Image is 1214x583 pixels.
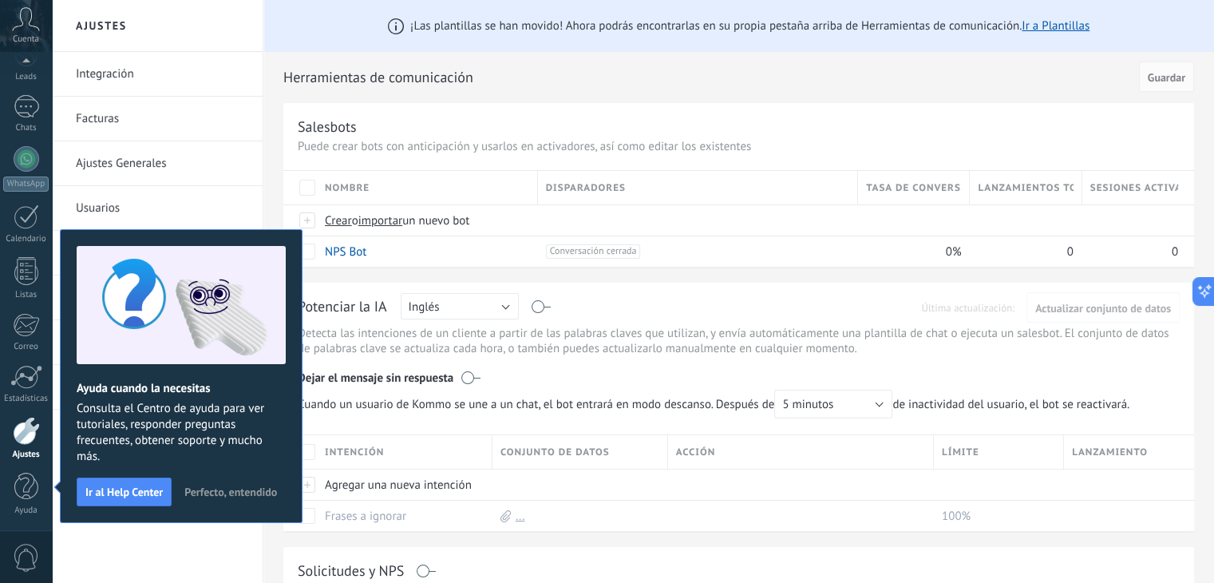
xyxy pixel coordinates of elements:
li: Integración [52,52,263,97]
span: importar [358,213,403,228]
div: 0 [1082,236,1178,267]
span: Sesiones activas [1090,180,1178,196]
span: Conversación cerrada [546,244,641,259]
div: 100% [934,501,1056,531]
span: Lanzamientos totales [978,180,1073,196]
div: 0% [858,236,962,267]
a: NPS Bot [325,244,366,260]
div: Leads [3,72,49,82]
p: Detecta las intenciones de un cliente a partir de las palabras claves que utilizan, y envía autom... [298,326,1180,356]
div: WhatsApp [3,176,49,192]
span: Acción [676,445,716,460]
span: Inglés [409,299,440,315]
button: Ir al Help Center [77,478,172,506]
a: ... [516,509,525,524]
button: 5 minutos [774,390,892,418]
div: Salesbots [298,117,357,136]
div: Dejar el mensaje sin respuesta [298,359,1180,390]
span: Disparadores [546,180,626,196]
span: Intención [325,445,384,460]
span: Guardar [1148,72,1185,83]
div: Solicitudes y NPS [298,561,404,580]
div: Agregar una nueva intención [317,470,484,500]
span: o [352,213,358,228]
a: Ir a Plantillas [1022,18,1089,34]
a: Ajustes Generales [76,141,247,186]
span: Nombre [325,180,370,196]
div: Potenciar la IA [298,297,387,318]
div: Ayuda [3,506,49,516]
li: Facturas [52,97,263,141]
a: Facturas [76,97,247,141]
button: Inglés [401,293,519,319]
span: Consulta el Centro de ayuda para ver tutoriales, responder preguntas frecuentes, obtener soporte ... [77,401,286,465]
span: Ir al Help Center [85,486,163,498]
div: Ajustes [3,450,49,460]
h2: Herramientas de comunicación [283,61,1133,93]
span: Cuenta [13,34,39,45]
span: Cuando un usuario de Kommo se une a un chat, el bot entrará en modo descanso. Después de [298,390,892,418]
span: Conjunto de datos [500,445,610,460]
h2: Ayuda cuando la necesitas [77,381,286,396]
span: Crear [325,213,352,228]
div: 0 [970,236,1074,267]
span: 100% [942,509,971,524]
div: Estadísticas [3,394,49,404]
span: Lanzamiento [1072,445,1148,460]
span: Perfecto, entendido [184,486,277,498]
span: Límite [942,445,979,460]
span: ¡Las plantillas se han movido! Ahora podrás encontrarlas en su propia pestaña arriba de Herramien... [410,18,1089,34]
p: Puede crear bots con anticipación y usarlos en activadores, así como editar los existentes [298,139,1180,154]
span: Tasa de conversión [866,180,961,196]
li: Ajustes Generales [52,141,263,186]
button: Guardar [1139,61,1194,92]
a: Frases a ignorar [325,509,406,524]
span: de inactividad del usuario, el bot se reactivará. [298,390,1138,418]
span: un nuevo bot [402,213,469,228]
div: Calendario [3,234,49,244]
a: Usuarios [76,186,247,231]
div: Chats [3,123,49,133]
span: 0% [946,244,962,260]
span: 0 [1172,244,1178,260]
li: Usuarios [52,186,263,231]
button: Perfecto, entendido [177,480,284,504]
span: 5 minutos [782,397,833,412]
div: Listas [3,290,49,300]
a: Integración [76,52,247,97]
div: Correo [3,342,49,352]
span: 0 [1066,244,1073,260]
